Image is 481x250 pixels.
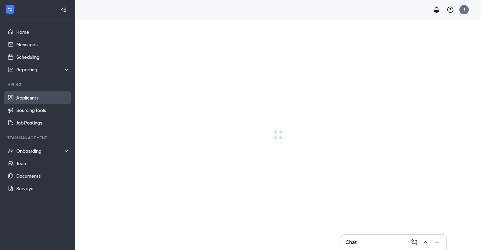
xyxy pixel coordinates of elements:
[16,116,70,129] a: Job Postings
[431,237,441,247] button: Minimize
[411,238,418,246] svg: ComposeMessage
[16,182,70,195] a: Surveys
[447,6,454,13] svg: QuestionInfo
[16,66,70,73] div: Reporting
[345,239,357,246] h3: Chat
[16,91,70,104] a: Applicants
[16,157,70,170] a: Team
[16,38,70,51] a: Messages
[463,7,465,12] div: J
[8,135,69,140] div: Team Management
[8,82,69,87] div: Hiring
[433,238,441,246] svg: Minimize
[8,66,14,73] svg: Analysis
[422,238,429,246] svg: ChevronUp
[409,237,419,247] button: ComposeMessage
[16,51,70,63] a: Scheduling
[16,104,70,116] a: Sourcing Tools
[420,237,430,247] button: ChevronUp
[433,6,440,13] svg: Notifications
[7,6,13,13] svg: WorkstreamLogo
[8,148,14,154] svg: UserCheck
[16,170,70,182] a: Documents
[16,26,70,38] a: Home
[16,148,70,154] div: Onboarding
[60,7,67,13] svg: Collapse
